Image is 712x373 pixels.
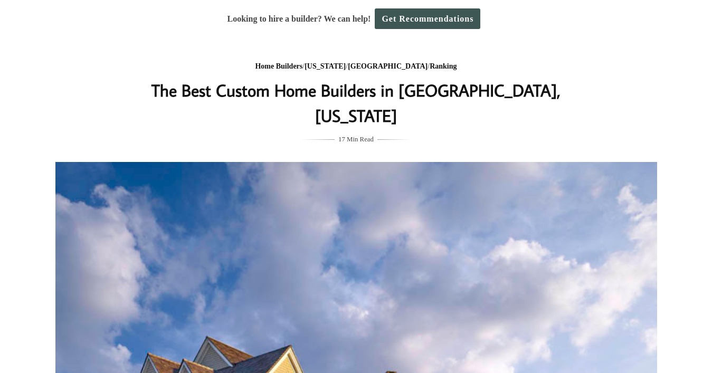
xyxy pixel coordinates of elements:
a: [GEOGRAPHIC_DATA] [348,62,428,70]
a: [US_STATE] [305,62,346,70]
h1: The Best Custom Home Builders in [GEOGRAPHIC_DATA], [US_STATE] [146,78,567,128]
div: / / / [146,60,567,73]
a: Home Builders [255,62,302,70]
span: 17 Min Read [338,133,374,145]
a: Ranking [430,62,457,70]
a: Get Recommendations [375,8,480,29]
